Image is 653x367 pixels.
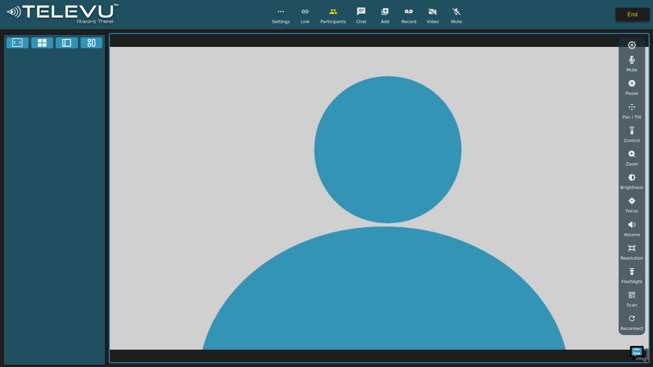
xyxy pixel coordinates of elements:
img: d_736959983_company_1615157101543_736959983 [12,32,29,49]
img: logoWhite.png [3,2,121,28]
span: Settings [272,18,290,25]
span: Pan / Tilt [622,114,641,120]
span: Zoom [625,161,638,167]
button: Two Window Medium [56,37,78,48]
span: Link [301,18,309,25]
span: Participants [320,18,346,25]
textarea: Type your message and hit 'Enter' [3,186,130,209]
button: End [616,8,650,21]
button: Three Window Medium [81,37,103,48]
span: Flashlight [621,278,642,285]
img: Chat Widget [629,343,650,364]
div: Minimize live chat window [112,3,128,20]
span: Brightness [620,184,643,191]
span: Control [624,137,640,144]
span: Add [381,18,389,25]
span: Mute [626,67,637,73]
span: Mute [451,18,462,25]
span: Chat [356,18,366,25]
span: Record [401,18,416,25]
span: Reconnect [620,325,643,332]
span: Pause [625,90,638,97]
button: 4x4 [31,37,53,48]
span: We're online! [39,86,94,154]
div: Chat with us now [35,36,114,45]
span: Scan [626,302,637,308]
span: Volume [624,231,640,238]
span: Resolution [620,255,643,261]
span: Video [426,18,439,25]
button: Fullscreen [6,37,29,48]
span: Focus [626,208,638,214]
